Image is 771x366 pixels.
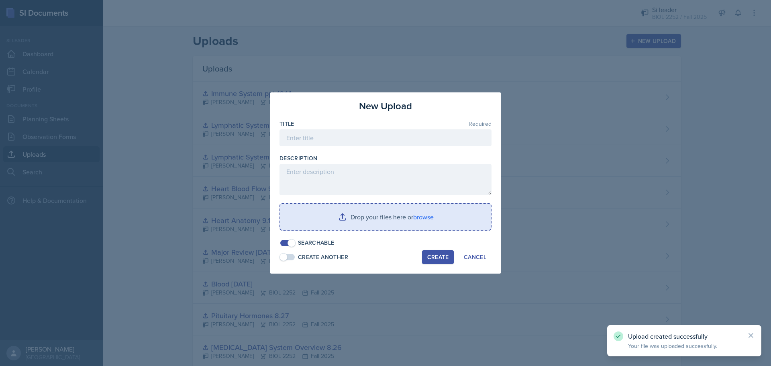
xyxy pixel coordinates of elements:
[298,239,335,247] div: Searchable
[469,121,492,127] span: Required
[427,254,449,260] div: Create
[422,250,454,264] button: Create
[298,253,348,262] div: Create Another
[459,250,492,264] button: Cancel
[279,154,318,162] label: Description
[279,129,492,146] input: Enter title
[628,342,740,350] p: Your file was uploaded successfully.
[359,99,412,113] h3: New Upload
[464,254,486,260] div: Cancel
[279,120,294,128] label: Title
[628,332,740,340] p: Upload created successfully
